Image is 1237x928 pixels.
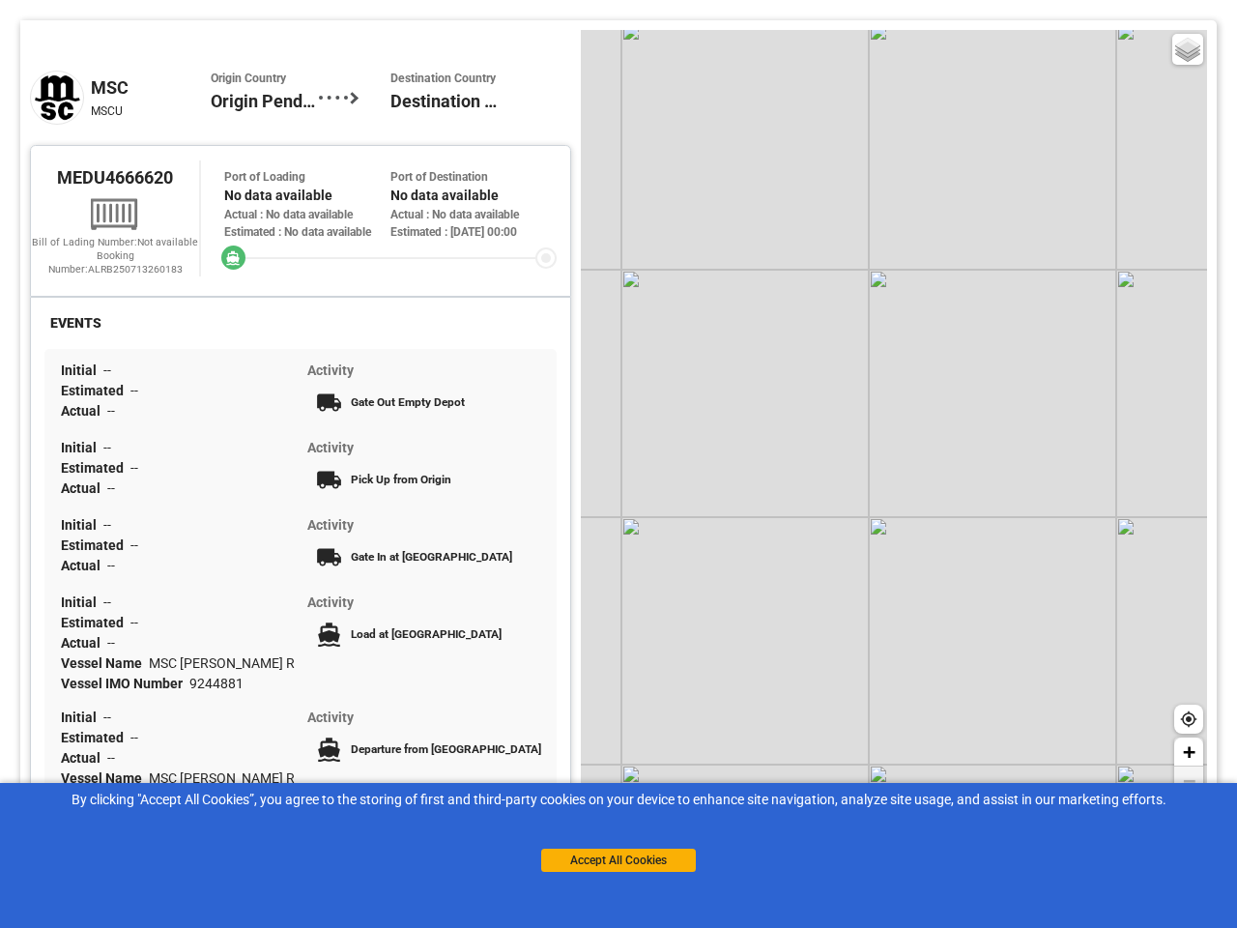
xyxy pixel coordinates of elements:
[1183,768,1195,793] span: −
[130,730,138,745] span: --
[307,440,354,455] span: Activity
[1174,738,1203,767] a: Zoom in
[61,460,130,476] span: Estimated
[61,676,189,691] span: Vessel IMO Number
[103,594,111,610] span: --
[149,655,295,671] span: MSC [PERSON_NAME] R
[211,71,319,88] span: Origin Country
[1174,767,1203,796] a: Zoom out
[61,594,103,610] span: Initial
[61,750,107,766] span: Actual
[390,168,557,186] div: Port of Destination
[130,537,138,553] span: --
[61,770,149,786] span: Vessel Name
[30,71,84,125] img: msc.png
[211,71,319,125] div: Origin Pending
[351,395,465,409] span: Gate Out Empty Depot
[390,88,499,114] span: Destination Pending
[61,710,103,725] span: Initial
[351,550,512,564] span: Gate In at [GEOGRAPHIC_DATA]
[107,750,115,766] span: --
[61,362,103,378] span: Initial
[130,460,138,476] span: --
[130,615,138,630] span: --
[224,186,390,206] div: No data available
[351,627,502,641] span: Load at [GEOGRAPHIC_DATA]
[61,537,130,553] span: Estimated
[390,71,499,125] div: Destination Pending
[61,440,103,455] span: Initial
[351,473,451,486] span: Pick Up from Origin
[390,186,557,206] div: No data available
[103,710,111,725] span: --
[149,770,295,786] span: MSC [PERSON_NAME] R
[307,362,354,378] span: Activity
[224,223,390,241] div: Estimated : No data available
[307,710,354,725] span: Activity
[1183,739,1195,764] span: +
[307,517,354,533] span: Activity
[189,676,244,691] span: 9244881
[14,790,1223,810] div: By clicking "Accept All Cookies”, you agree to the storing of first and third-party cookies on yo...
[107,403,115,419] span: --
[61,635,107,651] span: Actual
[91,74,211,101] div: MSC
[390,71,499,88] span: Destination Country
[307,594,354,610] span: Activity
[107,480,115,496] span: --
[390,206,557,223] div: Actual : No data available
[61,655,149,671] span: Vessel Name
[57,167,173,188] span: MEDU4666620
[224,206,390,223] div: Actual : No data available
[103,440,111,455] span: --
[44,311,107,335] div: EVENTS
[211,88,319,114] span: Origin Pending
[107,558,115,573] span: --
[541,849,696,872] button: Accept All Cookies
[103,517,111,533] span: --
[1172,34,1203,65] a: Layers
[390,223,557,241] div: Estimated : [DATE] 00:00
[31,236,199,249] div: Bill of Lading Number: Not available
[351,742,541,756] span: Departure from [GEOGRAPHIC_DATA]
[61,615,130,630] span: Estimated
[91,104,123,118] span: MSCU
[224,168,390,186] div: Port of Loading
[107,635,115,651] span: --
[61,383,130,398] span: Estimated
[61,730,130,745] span: Estimated
[61,558,107,573] span: Actual
[61,403,107,419] span: Actual
[61,480,107,496] span: Actual
[31,249,199,276] div: Booking Number: ALRB250713260183
[130,383,138,398] span: --
[103,362,111,378] span: --
[61,517,103,533] span: Initial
